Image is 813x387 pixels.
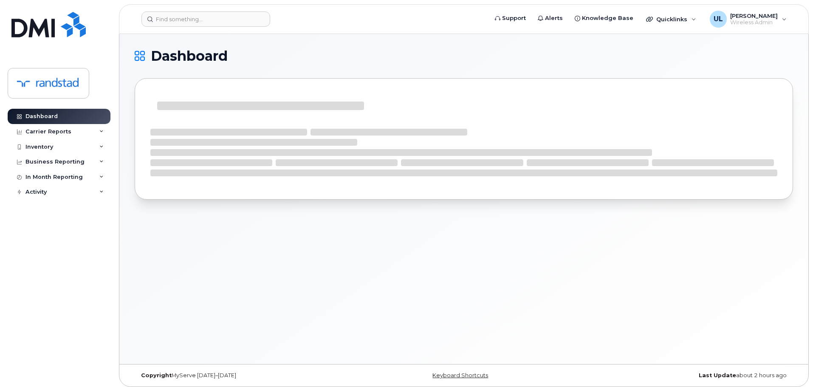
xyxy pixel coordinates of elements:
[135,372,354,379] div: MyServe [DATE]–[DATE]
[573,372,793,379] div: about 2 hours ago
[432,372,488,379] a: Keyboard Shortcuts
[699,372,736,379] strong: Last Update
[141,372,172,379] strong: Copyright
[151,50,228,62] span: Dashboard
